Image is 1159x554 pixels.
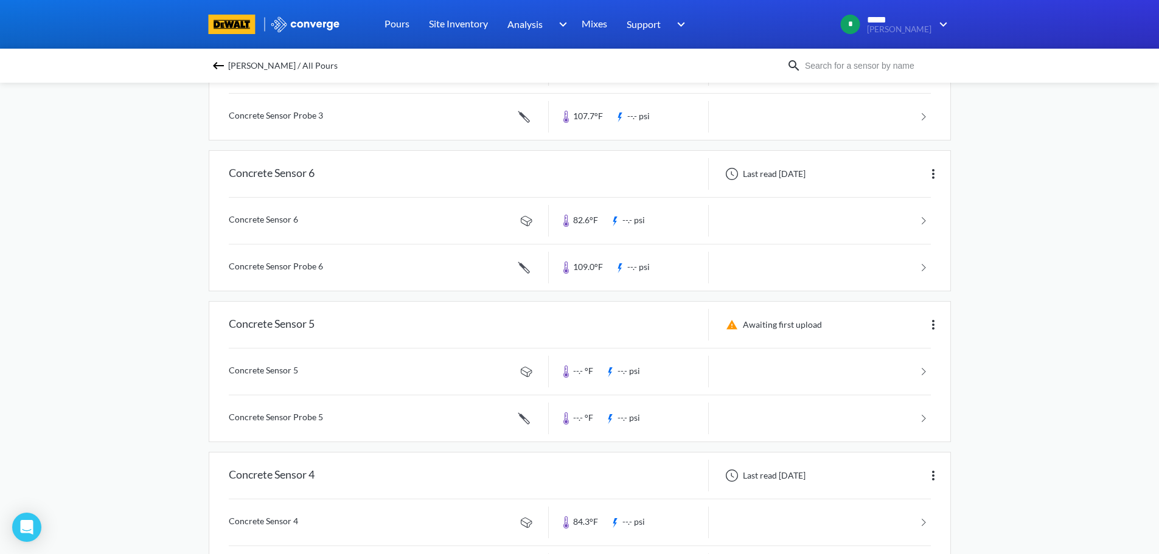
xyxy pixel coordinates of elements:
img: backspace.svg [211,58,226,73]
img: branding logo [209,15,256,34]
div: Awaiting first upload [719,317,826,332]
div: Concrete Sensor 5 [229,309,315,341]
div: Open Intercom Messenger [12,513,41,542]
span: [PERSON_NAME] / All Pours [228,57,338,74]
a: branding logo [209,15,270,34]
img: downArrow.svg [551,17,571,32]
div: Last read [DATE] [719,167,809,181]
img: logo_ewhite.svg [270,16,341,32]
span: [PERSON_NAME] [867,25,931,34]
img: icon-search.svg [787,58,801,73]
div: Concrete Sensor 6 [229,158,315,190]
span: Support [627,16,661,32]
img: more.svg [926,317,941,332]
span: Analysis [507,16,543,32]
img: more.svg [926,468,941,483]
div: Concrete Sensor 4 [229,460,315,491]
img: more.svg [926,167,941,181]
img: downArrow.svg [931,17,951,32]
div: Last read [DATE] [719,468,809,483]
img: downArrow.svg [669,17,689,32]
input: Search for a sensor by name [801,59,948,72]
